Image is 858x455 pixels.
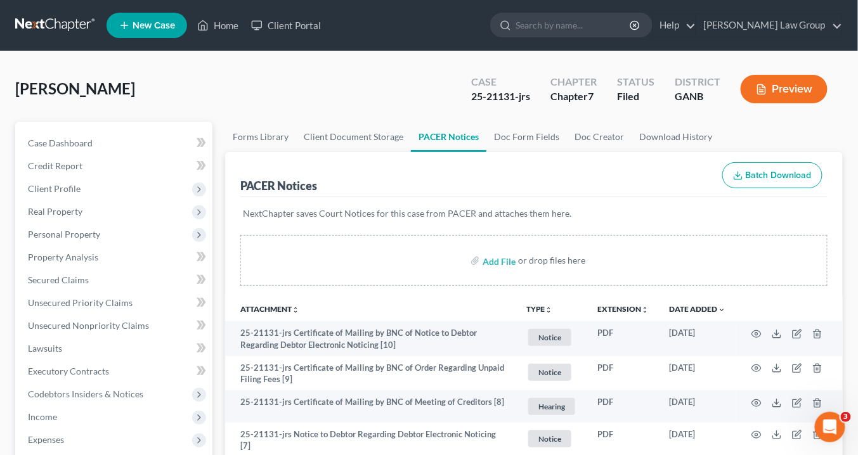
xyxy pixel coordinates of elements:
[746,170,812,181] span: Batch Download
[225,356,516,391] td: 25-21131-jrs Certificate of Mailing by BNC of Order Regarding Unpaid Filing Fees [9]
[225,321,516,356] td: 25-21131-jrs Certificate of Mailing by BNC of Notice to Debtor Regarding Debtor Electronic Notici...
[526,327,577,348] a: Notice
[471,89,530,104] div: 25-21131-jrs
[240,178,317,193] div: PACER Notices
[28,274,89,285] span: Secured Claims
[18,246,212,269] a: Property Analysis
[528,430,571,447] span: Notice
[587,390,659,423] td: PDF
[18,155,212,177] a: Credit Report
[28,343,62,354] span: Lawsuits
[815,412,845,442] iframe: Intercom live chat
[28,320,149,331] span: Unsecured Nonpriority Claims
[18,132,212,155] a: Case Dashboard
[133,21,175,30] span: New Case
[545,306,552,314] i: unfold_more
[718,306,726,314] i: expand_more
[526,428,577,449] a: Notice
[632,122,720,152] a: Download History
[28,183,81,194] span: Client Profile
[526,362,577,383] a: Notice
[292,306,299,314] i: unfold_more
[225,122,296,152] a: Forms Library
[28,160,82,171] span: Credit Report
[669,304,726,314] a: Date Added expand_more
[526,305,552,314] button: TYPEunfold_more
[296,122,411,152] a: Client Document Storage
[675,75,720,89] div: District
[567,122,632,152] a: Doc Creator
[675,89,720,104] div: GANB
[587,356,659,391] td: PDF
[245,14,327,37] a: Client Portal
[28,138,93,148] span: Case Dashboard
[28,366,109,376] span: Executory Contracts
[225,390,516,423] td: 25-21131-jrs Certificate of Mailing by BNC of Meeting of Creditors [8]
[28,252,98,262] span: Property Analysis
[588,90,594,102] span: 7
[659,390,736,423] td: [DATE]
[528,364,571,381] span: Notice
[841,412,851,422] span: 3
[518,254,585,267] div: or drop files here
[550,89,597,104] div: Chapter
[28,434,64,445] span: Expenses
[15,79,135,98] span: [PERSON_NAME]
[18,337,212,360] a: Lawsuits
[597,304,649,314] a: Extensionunfold_more
[653,14,696,37] a: Help
[18,360,212,383] a: Executory Contracts
[722,162,822,189] button: Batch Download
[191,14,245,37] a: Home
[641,306,649,314] i: unfold_more
[697,14,842,37] a: [PERSON_NAME] Law Group
[28,229,100,240] span: Personal Property
[659,356,736,391] td: [DATE]
[28,411,57,422] span: Income
[617,75,654,89] div: Status
[18,292,212,314] a: Unsecured Priority Claims
[471,75,530,89] div: Case
[28,388,143,399] span: Codebtors Insiders & Notices
[741,75,828,103] button: Preview
[18,314,212,337] a: Unsecured Nonpriority Claims
[528,398,575,415] span: Hearing
[550,75,597,89] div: Chapter
[486,122,567,152] a: Doc Form Fields
[617,89,654,104] div: Filed
[18,269,212,292] a: Secured Claims
[240,304,299,314] a: Attachmentunfold_more
[659,321,736,356] td: [DATE]
[528,329,571,346] span: Notice
[587,321,659,356] td: PDF
[28,206,82,217] span: Real Property
[411,122,486,152] a: PACER Notices
[516,13,632,37] input: Search by name...
[526,396,577,417] a: Hearing
[28,297,133,308] span: Unsecured Priority Claims
[243,207,825,220] p: NextChapter saves Court Notices for this case from PACER and attaches them here.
